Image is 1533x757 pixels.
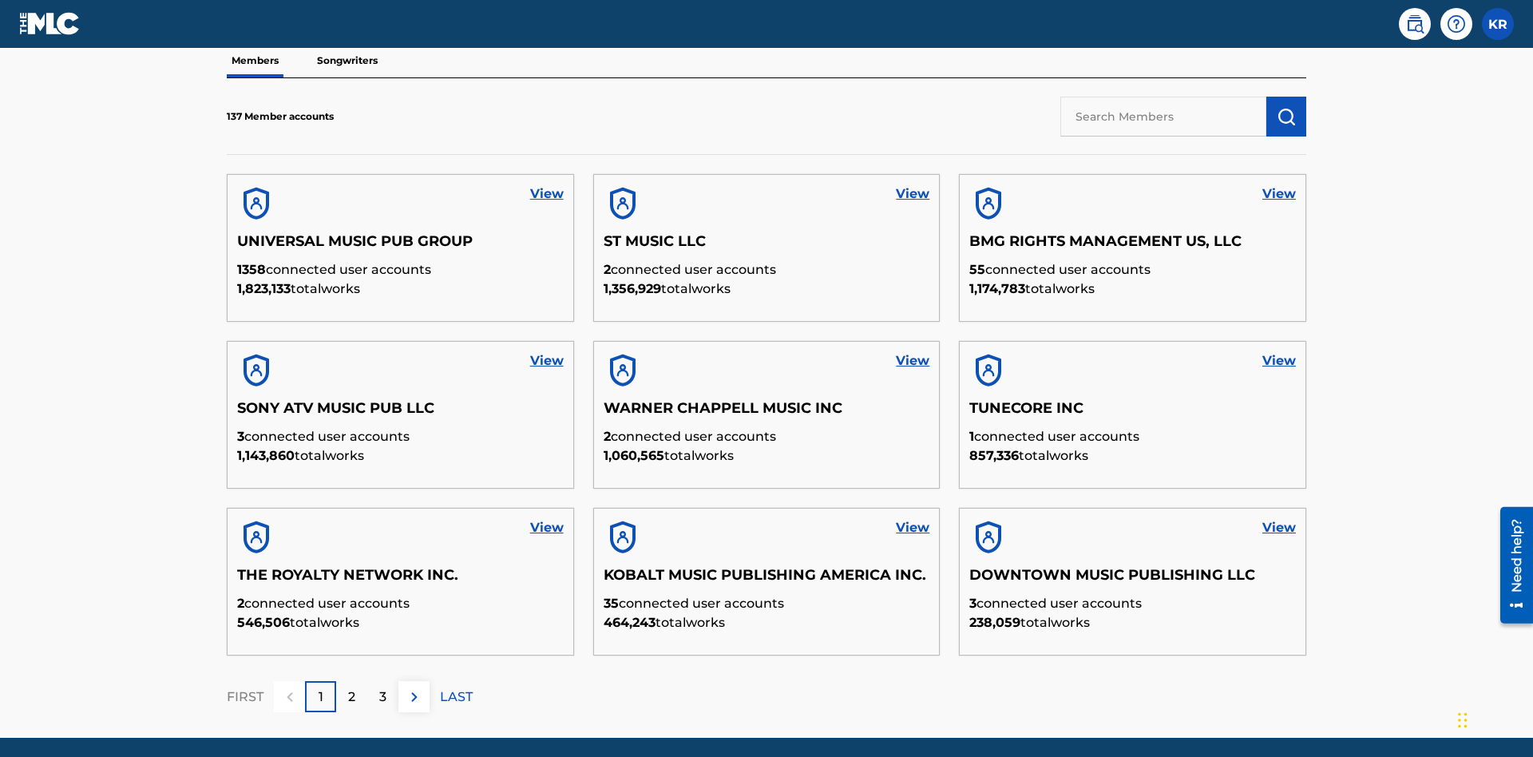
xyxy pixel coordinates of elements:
div: Help [1440,8,1472,40]
p: total works [604,279,930,299]
h5: DOWNTOWN MUSIC PUBLISHING LLC [969,566,1296,594]
span: 1,060,565 [604,448,664,463]
a: View [896,518,929,537]
div: Drag [1458,696,1468,744]
a: View [1262,351,1296,371]
span: 55 [969,262,985,277]
p: connected user accounts [969,594,1296,613]
a: View [530,351,564,371]
p: LAST [440,688,473,707]
h5: ST MUSIC LLC [604,232,930,260]
p: connected user accounts [969,260,1296,279]
p: connected user accounts [237,594,564,613]
p: FIRST [227,688,263,707]
p: 3 [379,688,386,707]
img: account [237,351,275,390]
span: 1,356,929 [604,281,661,296]
span: 1,823,133 [237,281,291,296]
span: 546,506 [237,615,290,630]
span: 3 [969,596,976,611]
div: User Menu [1482,8,1514,40]
img: account [604,184,642,223]
a: View [896,184,929,204]
img: Search Works [1277,107,1296,126]
iframe: Chat Widget [1453,680,1533,757]
img: account [237,518,275,557]
span: 238,059 [969,615,1020,630]
span: 857,336 [969,448,1019,463]
p: total works [237,279,564,299]
img: account [969,351,1008,390]
p: connected user accounts [237,427,564,446]
img: account [604,518,642,557]
p: total works [237,446,564,466]
h5: BMG RIGHTS MANAGEMENT US, LLC [969,232,1296,260]
p: total works [969,446,1296,466]
p: 137 Member accounts [227,109,334,124]
span: 1 [969,429,974,444]
img: search [1405,14,1424,34]
a: View [530,518,564,537]
p: 2 [348,688,355,707]
h5: KOBALT MUSIC PUBLISHING AMERICA INC. [604,566,930,594]
h5: THE ROYALTY NETWORK INC. [237,566,564,594]
p: connected user accounts [604,260,930,279]
img: account [969,518,1008,557]
img: account [237,184,275,223]
p: connected user accounts [604,594,930,613]
h5: SONY ATV MUSIC PUB LLC [237,399,564,427]
p: Members [227,44,283,77]
span: 35 [604,596,619,611]
span: 464,243 [604,615,656,630]
img: account [604,351,642,390]
a: View [1262,518,1296,537]
p: connected user accounts [604,427,930,446]
input: Search Members [1060,97,1266,137]
span: 1358 [237,262,266,277]
p: Songwriters [312,44,382,77]
p: total works [969,279,1296,299]
p: total works [969,613,1296,632]
span: 1,143,860 [237,448,295,463]
a: View [1262,184,1296,204]
h5: UNIVERSAL MUSIC PUB GROUP [237,232,564,260]
span: 3 [237,429,244,444]
p: connected user accounts [237,260,564,279]
p: 1 [319,688,323,707]
p: total works [604,446,930,466]
p: total works [237,613,564,632]
a: Public Search [1399,8,1431,40]
p: total works [604,613,930,632]
span: 2 [237,596,244,611]
img: right [405,688,424,707]
a: View [896,351,929,371]
span: 2 [604,429,611,444]
span: 1,174,783 [969,281,1025,296]
img: MLC Logo [19,12,81,35]
iframe: Resource Center [1488,501,1533,632]
h5: TUNECORE INC [969,399,1296,427]
a: View [530,184,564,204]
h5: WARNER CHAPPELL MUSIC INC [604,399,930,427]
span: 2 [604,262,611,277]
img: account [969,184,1008,223]
img: help [1447,14,1466,34]
p: connected user accounts [969,427,1296,446]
